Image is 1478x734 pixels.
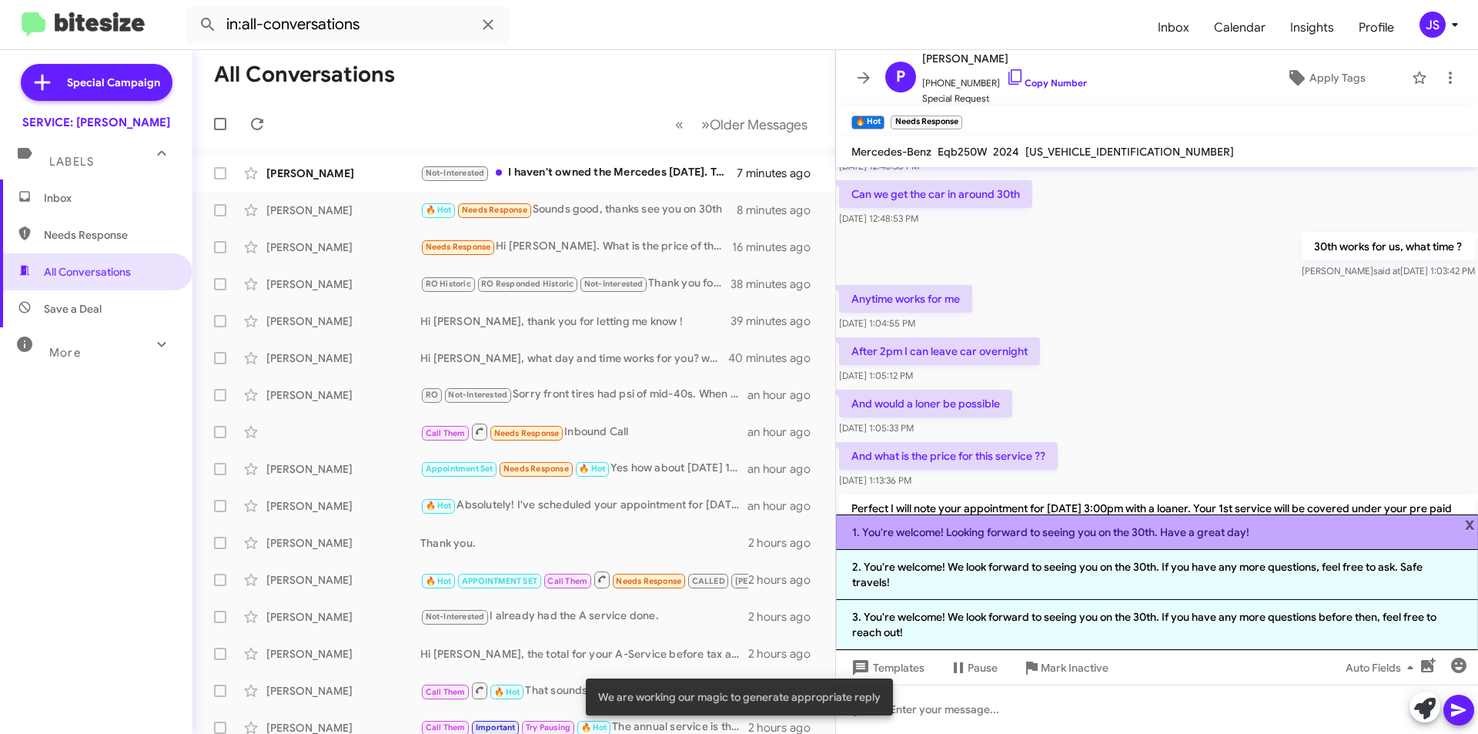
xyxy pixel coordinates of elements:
[839,390,1012,417] p: And would a loner be possible
[266,313,420,329] div: [PERSON_NAME]
[426,428,466,438] span: Call Them
[667,109,817,140] nav: Page navigation example
[21,64,172,101] a: Special Campaign
[839,180,1032,208] p: Can we get the car in around 30th
[732,240,823,255] div: 16 minutes ago
[675,115,684,134] span: «
[1346,5,1406,50] a: Profile
[836,514,1478,550] li: 1. You're welcome! Looking forward to seeing you on the 30th. Have a great day!
[44,227,175,243] span: Needs Response
[426,501,452,511] span: 🔥 Hot
[420,535,748,551] div: Thank you.
[748,609,823,625] div: 2 hours ago
[420,646,748,662] div: Hi [PERSON_NAME], the total for your A-Service before tax and with the $100 discount applied come...
[839,494,1475,538] p: Perfect I will note your appointment for [DATE] 3:00pm with a loaner. Your 1st service will be co...
[266,572,420,588] div: [PERSON_NAME]
[266,387,420,403] div: [PERSON_NAME]
[49,155,94,169] span: Labels
[836,654,937,682] button: Templates
[420,238,732,256] div: Hi [PERSON_NAME]. What is the price of the A service?
[896,65,905,89] span: P
[968,654,998,682] span: Pause
[426,722,466,732] span: Call Them
[186,6,510,43] input: Search
[839,337,1040,365] p: After 2pm I can leave car overnight
[67,75,160,90] span: Special Campaign
[731,313,823,329] div: 39 minutes ago
[1346,654,1419,682] span: Auto Fields
[266,166,420,181] div: [PERSON_NAME]
[266,203,420,218] div: [PERSON_NAME]
[49,346,81,360] span: More
[891,116,961,129] small: Needs Response
[420,275,731,293] div: Thank you for letting me know !
[839,213,918,224] span: [DATE] 12:48:53 PM
[701,115,710,134] span: »
[836,600,1478,650] li: 3. You're welcome! We look forward to seeing you on the 30th. If you have any more questions befo...
[692,576,725,586] span: CALLED
[748,646,823,662] div: 2 hours ago
[420,313,731,329] div: Hi [PERSON_NAME], thank you for letting me know !
[1010,654,1121,682] button: Mark Inactive
[1246,64,1404,92] button: Apply Tags
[836,550,1478,600] li: 2. You're welcome! We look forward to seeing you on the 30th. If you have any more questions, fee...
[426,390,438,400] span: RO
[1202,5,1278,50] a: Calendar
[731,350,823,366] div: 40 minutes ago
[1025,145,1234,159] span: [US_VEHICLE_IDENTIFICATION_NUMBER]
[448,390,507,400] span: Not-Interested
[851,145,931,159] span: Mercedes-Benz
[420,422,747,441] div: Inbound Call
[476,722,516,732] span: Important
[420,350,731,366] div: Hi [PERSON_NAME], what day and time works for you? we can reserve a loaner
[938,145,987,159] span: Eqb250W
[526,722,570,732] span: Try Pausing
[266,350,420,366] div: [PERSON_NAME]
[1145,5,1202,50] a: Inbox
[426,576,452,586] span: 🔥 Hot
[584,279,644,289] span: Not-Interested
[266,461,420,477] div: [PERSON_NAME]
[993,145,1019,159] span: 2024
[922,91,1087,106] span: Special Request
[426,612,485,622] span: Not-Interested
[839,474,911,486] span: [DATE] 1:13:36 PM
[848,654,925,682] span: Templates
[1041,654,1108,682] span: Mark Inactive
[420,164,737,182] div: I haven't owned the Mercedes [DATE]. Ty and you though.
[266,498,420,514] div: [PERSON_NAME]
[44,264,131,280] span: All Conversations
[420,201,737,219] div: Sounds good, thanks see you on 30th
[266,277,420,292] div: [PERSON_NAME]
[426,279,471,289] span: RO Historic
[420,460,747,478] div: Yes how about [DATE] 11:00
[598,689,881,705] span: We are working our magic to generate appropriate reply
[839,422,914,434] span: [DATE] 1:05:33 PM
[426,205,452,215] span: 🔥 Hot
[214,62,395,87] h1: All Conversations
[1419,12,1446,38] div: JS
[851,116,884,129] small: 🔥 Hot
[579,464,605,474] span: 🔥 Hot
[266,535,420,551] div: [PERSON_NAME]
[839,285,972,313] p: Anytime works for me
[839,317,915,329] span: [DATE] 1:04:55 PM
[747,498,823,514] div: an hour ago
[462,576,537,586] span: APPOINTMENT SET
[1333,654,1432,682] button: Auto Fields
[1302,233,1475,260] p: 30th works for us, what time ?
[1373,265,1400,277] span: said at
[1278,5,1346,50] span: Insights
[266,609,420,625] div: [PERSON_NAME]
[494,428,560,438] span: Needs Response
[666,109,693,140] button: Previous
[1309,64,1366,92] span: Apply Tags
[481,279,573,289] span: RO Responded Historic
[462,205,527,215] span: Needs Response
[1465,514,1475,533] span: x
[747,387,823,403] div: an hour ago
[426,687,466,697] span: Call Them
